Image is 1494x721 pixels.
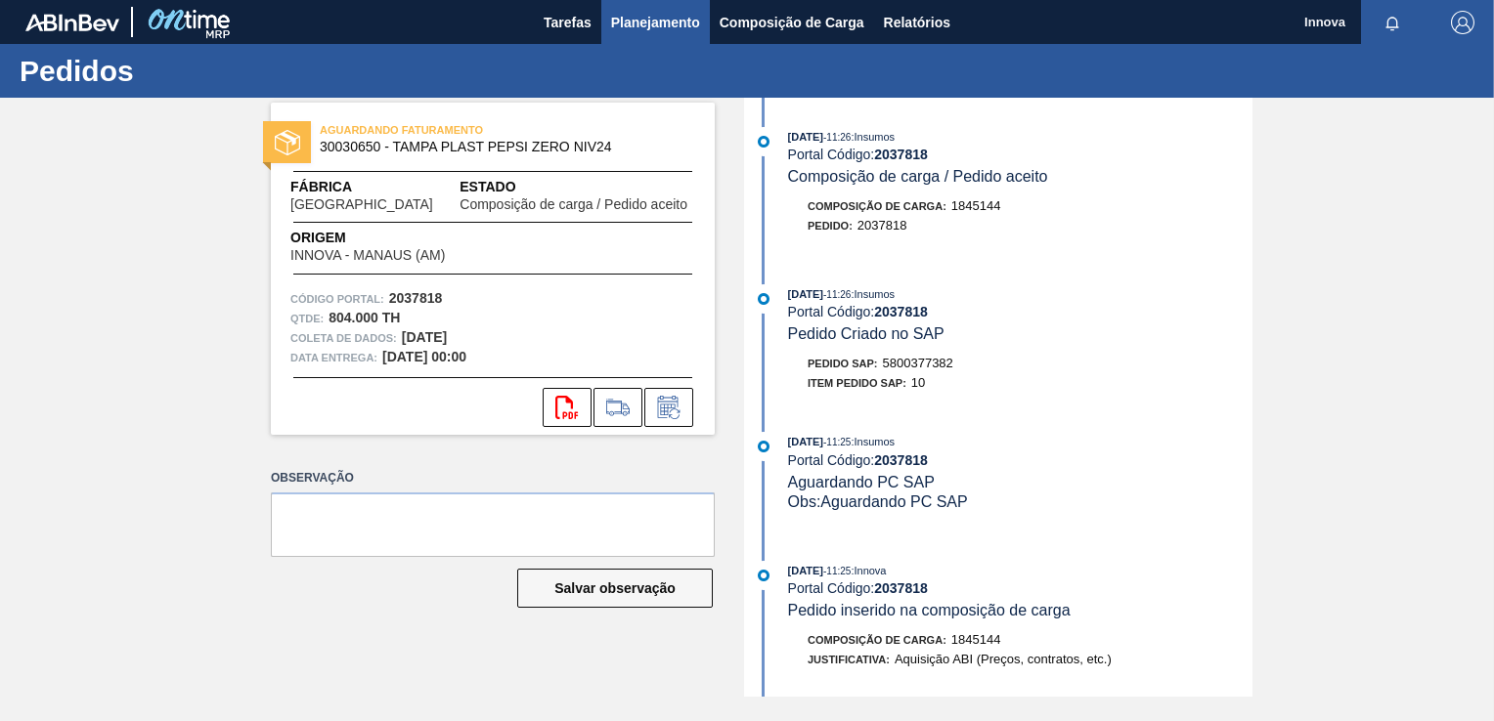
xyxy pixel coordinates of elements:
strong: 2037818 [389,290,443,306]
img: atual [758,570,769,581]
span: : Insumos [851,131,895,143]
h1: Pedidos [20,60,367,82]
button: Salvar observação [517,569,713,608]
span: Origem [290,228,501,248]
img: atual [758,441,769,452]
strong: 2037818 [874,452,928,468]
span: Composição de Carga : [808,200,946,212]
span: Pedido inserido na composição de carga [788,602,1071,618]
span: Data entrega: [290,348,377,367]
span: Qtde : [290,309,324,328]
span: 1845144 [951,632,1001,647]
div: Portal Código: [788,580,1252,596]
span: Aguardando PC SAP [788,474,935,490]
span: [DATE] [788,131,823,143]
span: : Insumos [851,436,895,447]
button: Notificações [1361,9,1424,36]
span: Aquisição ABI (Preços, contratos, etc.) [895,652,1112,666]
span: [DATE] [788,565,823,576]
span: Coleta de dados: [290,328,397,348]
img: atual [758,136,769,148]
span: [DATE] [788,436,823,447]
span: - 11:25 [823,437,851,447]
img: atual [758,293,769,305]
span: Composição de carga / Pedido aceito [460,197,687,212]
span: : Insumos [851,288,895,300]
span: [GEOGRAPHIC_DATA] [290,197,433,212]
span: 30030650 - TAMPA PLAST PEPSI ZERO NIV24 [320,140,675,154]
div: Portal Código: [788,452,1252,468]
div: Portal Código: [788,147,1252,162]
span: Pedido : [808,220,853,232]
span: - 11:26 [823,132,851,143]
span: Item pedido SAP: [808,377,906,389]
span: 2037818 [857,218,907,233]
span: INNOVA - MANAUS (AM) [290,248,445,263]
span: Tarefas [544,11,592,34]
div: Ir para Composição de Carga [593,388,642,427]
span: Pedido Criado no SAP [788,325,945,342]
span: Planejamento [611,11,700,34]
strong: [DATE] 00:00 [382,349,466,364]
strong: [DATE] [402,329,447,345]
strong: 2037818 [874,580,928,596]
font: Código Portal: [290,293,384,305]
span: Fábrica [290,177,460,197]
span: Obs: Aguardando PC SAP [788,493,968,510]
span: Composição de carga / Pedido aceito [788,168,1048,185]
span: - 11:25 [823,566,851,576]
span: 10 [911,375,925,390]
span: 5800377382 [883,356,953,370]
span: [DATE] [788,288,823,300]
strong: 2037818 [874,147,928,162]
img: TNhmsLtSVTkK8tSr43FrP2fwEKptu5GPRR3wAAAABJRU5ErkJggg== [25,14,119,31]
div: Portal Código: [788,304,1252,319]
span: Composição de Carga : [808,634,946,646]
div: Abrir arquivo PDF [543,388,592,427]
strong: 2037818 [874,304,928,319]
label: Observação [271,464,715,492]
span: Composição de Carga [720,11,864,34]
img: Logout [1451,11,1474,34]
span: Estado [460,177,695,197]
span: Justificativa: [808,654,890,665]
img: estado [275,130,300,155]
span: Relatórios [884,11,950,34]
div: Informar alteração no pedido [644,388,693,427]
span: : Innova [851,565,886,576]
strong: 804.000 TH [329,310,400,325]
span: Pedido SAP: [808,358,878,369]
span: AGUARDANDO FATURAMENTO [320,120,593,140]
span: 1845144 [951,198,1001,213]
span: - 11:26 [823,289,851,300]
